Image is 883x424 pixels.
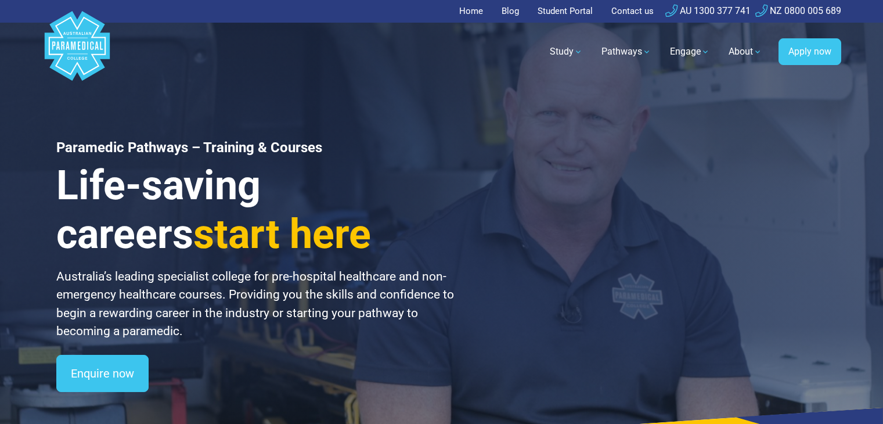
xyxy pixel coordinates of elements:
[56,139,456,156] h1: Paramedic Pathways – Training & Courses
[665,5,751,16] a: AU 1300 377 741
[779,38,841,65] a: Apply now
[56,268,456,341] p: Australia’s leading specialist college for pre-hospital healthcare and non-emergency healthcare c...
[594,35,658,68] a: Pathways
[193,210,371,258] span: start here
[56,161,456,258] h3: Life-saving careers
[42,23,112,81] a: Australian Paramedical College
[755,5,841,16] a: NZ 0800 005 689
[56,355,149,392] a: Enquire now
[543,35,590,68] a: Study
[722,35,769,68] a: About
[663,35,717,68] a: Engage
